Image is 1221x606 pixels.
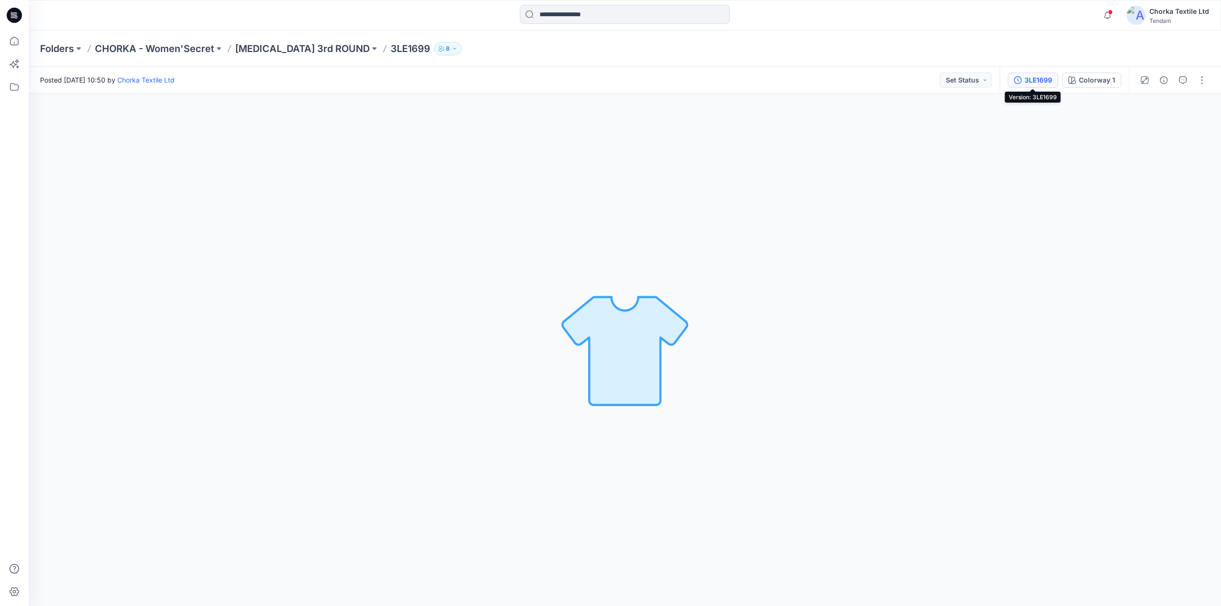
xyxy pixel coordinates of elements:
[40,42,74,55] a: Folders
[235,42,370,55] a: [MEDICAL_DATA] 3rd ROUND
[1024,75,1052,85] div: 3LE1699
[446,43,450,54] p: 8
[1156,73,1171,88] button: Details
[1062,73,1121,88] button: Colorway 1
[1008,73,1058,88] button: 3LE1699
[1127,6,1146,25] img: avatar
[1149,6,1209,17] div: Chorka Textile Ltd
[95,42,214,55] a: CHORKA - Women'Secret
[391,42,430,55] p: 3LE1699
[40,75,175,85] span: Posted [DATE] 10:50 by
[1079,75,1115,85] div: Colorway 1
[434,42,462,55] button: 8
[558,283,692,417] img: No Outline
[1149,17,1209,24] div: Tendam
[117,76,175,84] a: Chorka Textile Ltd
